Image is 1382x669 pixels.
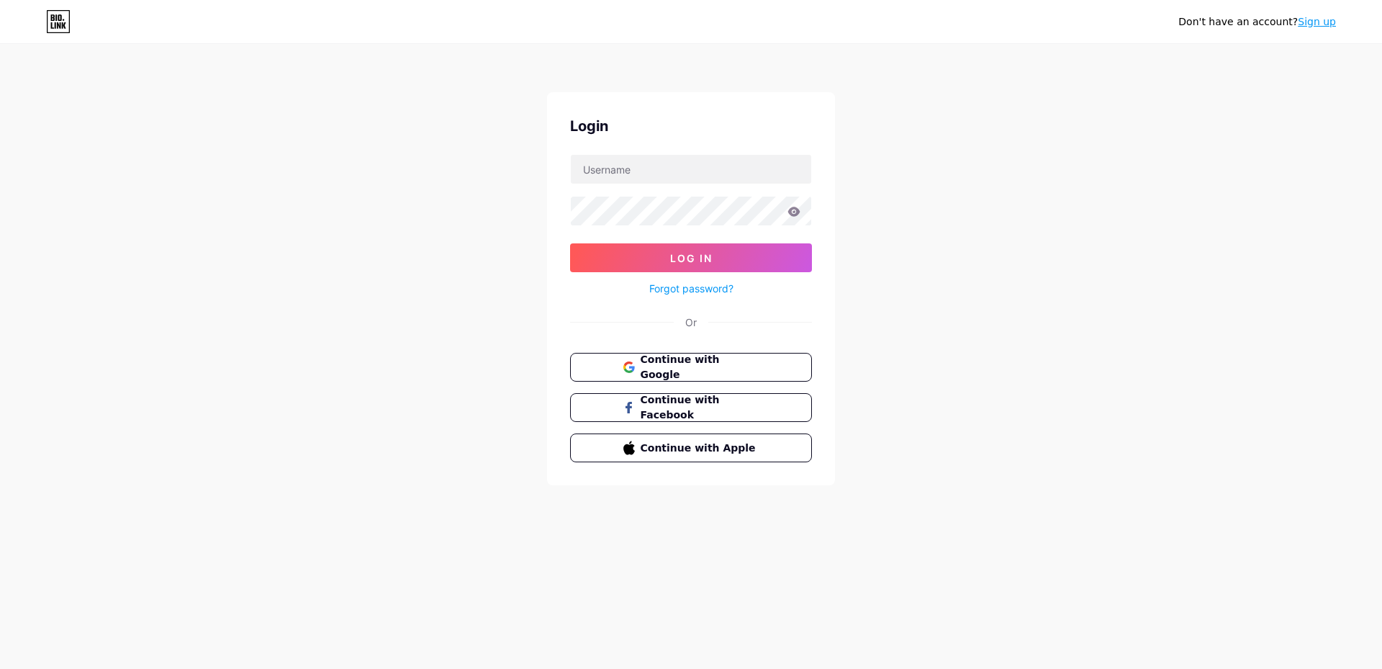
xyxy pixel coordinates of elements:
[641,392,759,423] span: Continue with Facebook
[570,243,812,272] button: Log In
[641,441,759,456] span: Continue with Apple
[1178,14,1336,30] div: Don't have an account?
[570,115,812,137] div: Login
[570,393,812,422] button: Continue with Facebook
[570,434,812,462] button: Continue with Apple
[1298,16,1336,27] a: Sign up
[571,155,811,184] input: Username
[570,353,812,382] button: Continue with Google
[641,352,759,382] span: Continue with Google
[685,315,697,330] div: Or
[649,281,733,296] a: Forgot password?
[670,252,713,264] span: Log In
